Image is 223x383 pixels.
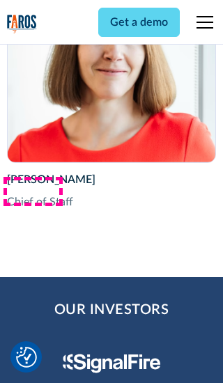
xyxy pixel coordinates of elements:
[54,299,169,320] h2: Our Investors
[16,347,37,368] button: Cookie Settings
[188,6,216,39] div: menu
[7,194,217,210] div: Chief of Staff
[7,171,217,188] div: [PERSON_NAME]
[7,15,37,34] a: home
[16,347,37,368] img: Revisit consent button
[98,8,180,37] a: Get a demo
[7,15,37,34] img: Logo of the analytics and reporting company Faros.
[63,354,161,373] img: Signal Fire Logo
